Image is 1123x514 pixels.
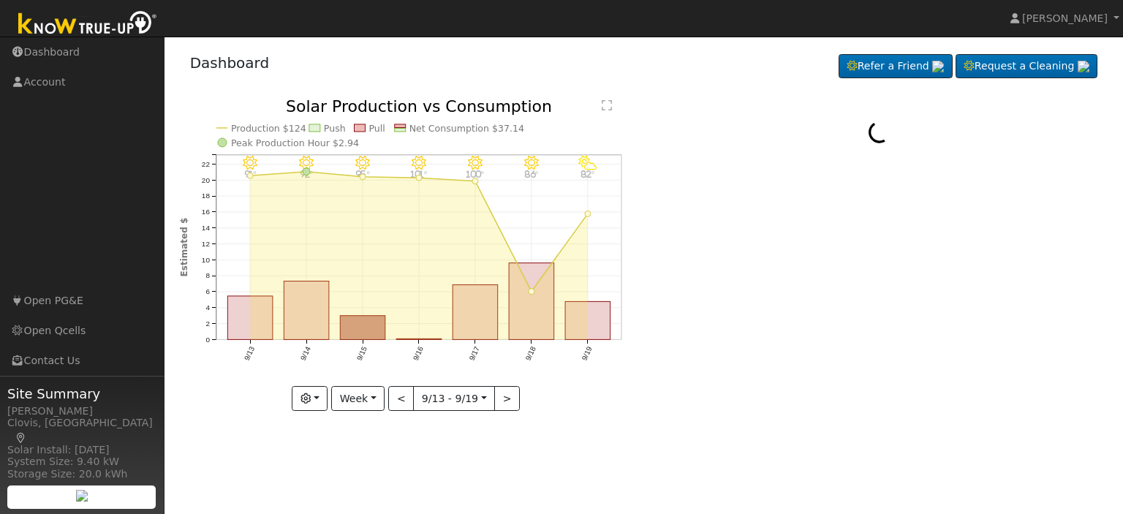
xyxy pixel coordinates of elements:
div: Storage Size: 20.0 kWh [7,466,156,482]
img: retrieve [76,490,88,502]
div: Solar Install: [DATE] [7,442,156,458]
div: [PERSON_NAME] [7,404,156,419]
img: retrieve [1078,61,1089,72]
span: [PERSON_NAME] [1022,12,1108,24]
img: Know True-Up [11,8,165,41]
a: Dashboard [190,54,270,72]
img: retrieve [932,61,944,72]
a: Refer a Friend [839,54,953,79]
a: Map [15,432,28,444]
div: System Size: 9.40 kW [7,454,156,469]
span: Site Summary [7,384,156,404]
div: Clovis, [GEOGRAPHIC_DATA] [7,415,156,446]
a: Request a Cleaning [956,54,1097,79]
